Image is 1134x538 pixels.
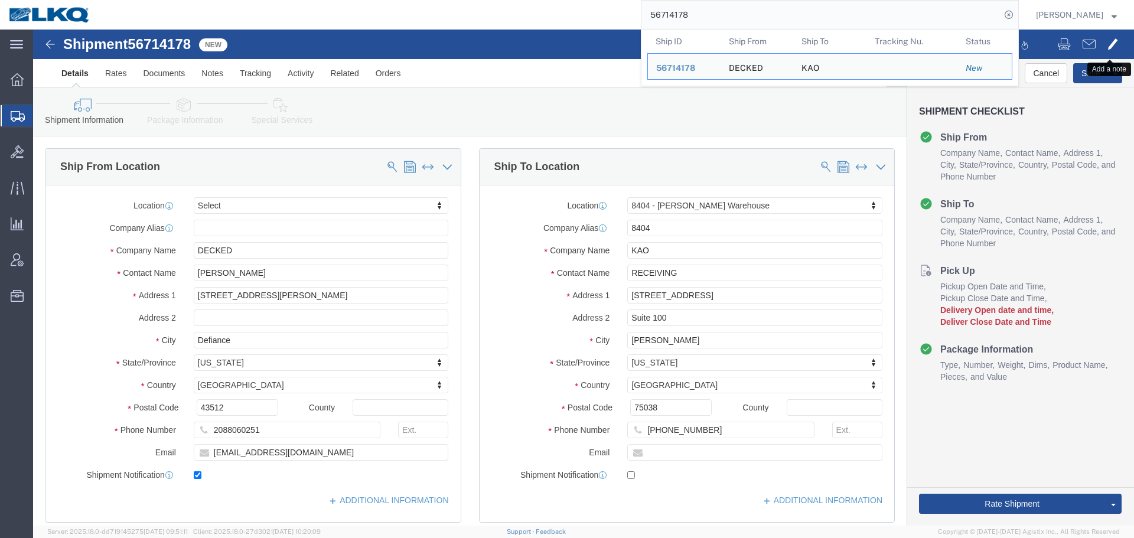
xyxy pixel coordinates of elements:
[647,30,721,53] th: Ship ID
[507,528,536,535] a: Support
[536,528,566,535] a: Feedback
[957,30,1012,53] th: Status
[193,528,321,535] span: Client: 2025.18.0-27d3021
[656,62,712,74] div: 56714178
[647,30,1018,86] table: Search Results
[729,54,763,79] div: DECKED
[1035,8,1117,22] button: [PERSON_NAME]
[866,30,958,53] th: Tracking Nu.
[47,528,188,535] span: Server: 2025.18.0-dd719145275
[721,30,794,53] th: Ship From
[793,30,866,53] th: Ship To
[966,62,1003,74] div: New
[144,528,188,535] span: [DATE] 09:51:11
[938,527,1120,537] span: Copyright © [DATE]-[DATE] Agistix Inc., All Rights Reserved
[801,54,819,79] div: KAO
[273,528,321,535] span: [DATE] 10:20:09
[8,6,91,24] img: logo
[1036,8,1103,21] span: Rajasheker Reddy
[641,1,1001,29] input: Search for shipment number, reference number
[656,63,695,73] span: 56714178
[33,30,1134,526] iframe: FS Legacy Container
